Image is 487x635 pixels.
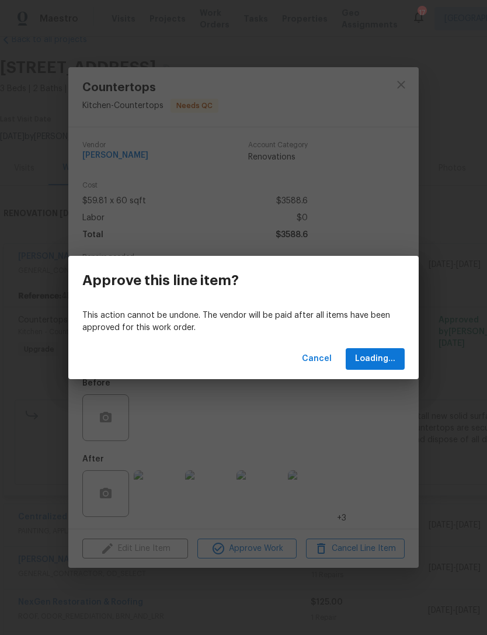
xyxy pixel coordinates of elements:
span: Cancel [302,352,332,366]
span: Loading... [355,352,395,366]
button: Cancel [297,348,336,370]
p: This action cannot be undone. The vendor will be paid after all items have been approved for this... [82,310,405,334]
h3: Approve this line item? [82,272,239,289]
button: Loading... [346,348,405,370]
